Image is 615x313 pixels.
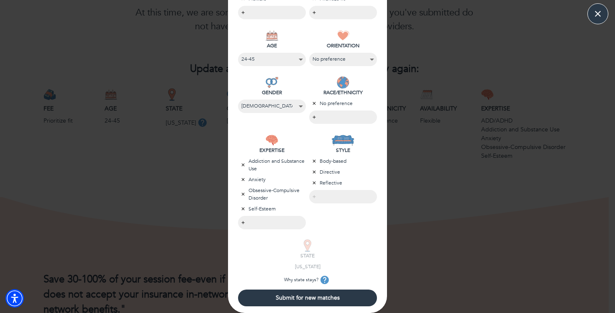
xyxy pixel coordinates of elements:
img: STATE [301,239,314,252]
p: STATE [274,252,341,259]
div: Accessibility Menu [5,289,24,308]
p: Body-based [309,157,377,165]
img: STYLE [331,134,354,146]
img: AGE [266,29,278,42]
p: Why state stays? [274,274,341,286]
p: Reflective [309,179,377,187]
p: EXPERTISE [238,146,306,154]
p: Self-Esteem [238,205,306,213]
button: Submit for new matches [238,290,377,306]
span: Submit for new matches [241,294,374,302]
img: GENDER [266,76,278,89]
p: GENDER [238,89,306,96]
p: Anxiety [238,176,306,183]
button: tooltip [318,274,331,286]
p: [US_STATE] [274,263,341,270]
p: AGE [238,42,306,49]
p: Addiction and Substance Use [238,157,306,172]
img: EXPERTISE [266,134,278,146]
img: ORIENTATION [337,29,349,42]
img: RACE/ETHNICITY [337,76,349,89]
p: No preference [309,100,377,107]
p: RACE/ETHNICITY [309,89,377,96]
p: STYLE [309,146,377,154]
p: Directive [309,168,377,176]
p: Obsessive-Compulsive Disorder [238,187,306,202]
p: ORIENTATION [309,42,377,49]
